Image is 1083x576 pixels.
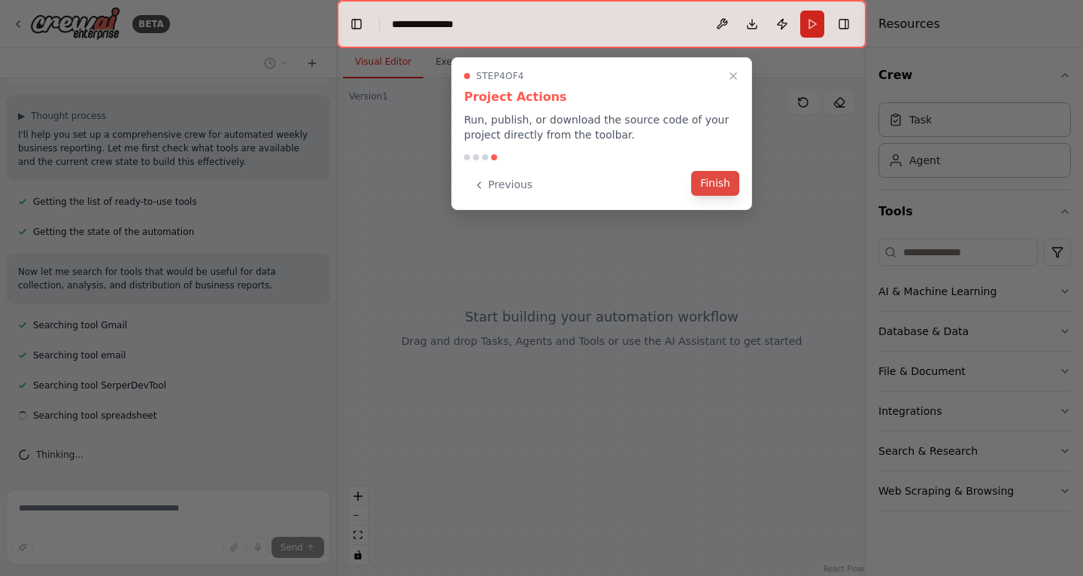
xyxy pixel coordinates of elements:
button: Hide left sidebar [346,14,367,35]
h3: Project Actions [464,88,739,106]
span: Step 4 of 4 [476,70,524,82]
button: Previous [464,172,541,197]
button: Close walkthrough [724,67,742,85]
button: Finish [691,171,739,196]
p: Run, publish, or download the source code of your project directly from the toolbar. [464,112,739,142]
